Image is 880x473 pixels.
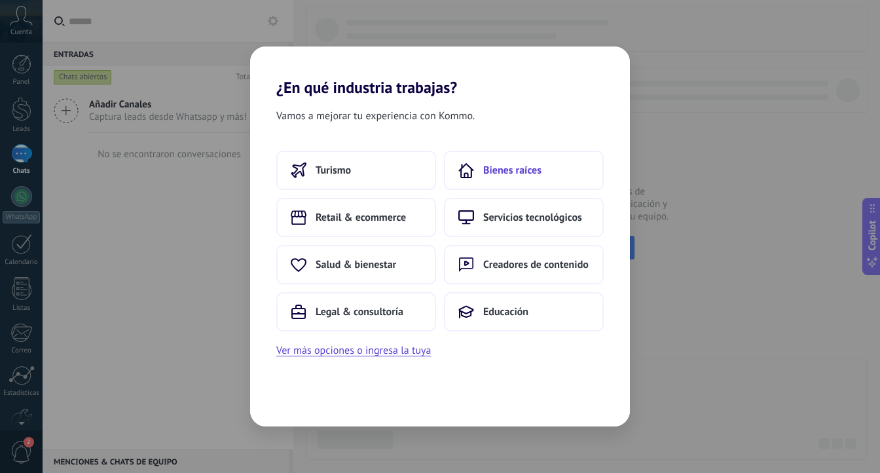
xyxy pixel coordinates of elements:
h2: ¿En qué industria trabajas? [250,47,630,97]
span: Turismo [316,164,351,177]
button: Bienes raíces [444,151,604,190]
button: Legal & consultoría [276,292,436,331]
span: Legal & consultoría [316,305,403,318]
span: Retail & ecommerce [316,211,406,224]
span: Creadores de contenido [483,258,589,271]
span: Servicios tecnológicos [483,211,582,224]
span: Vamos a mejorar tu experiencia con Kommo. [276,107,475,124]
span: Salud & bienestar [316,258,396,271]
button: Retail & ecommerce [276,198,436,237]
span: Educación [483,305,528,318]
button: Educación [444,292,604,331]
button: Ver más opciones o ingresa la tuya [276,342,431,359]
button: Turismo [276,151,436,190]
button: Creadores de contenido [444,245,604,284]
span: Bienes raíces [483,164,541,177]
button: Servicios tecnológicos [444,198,604,237]
button: Salud & bienestar [276,245,436,284]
